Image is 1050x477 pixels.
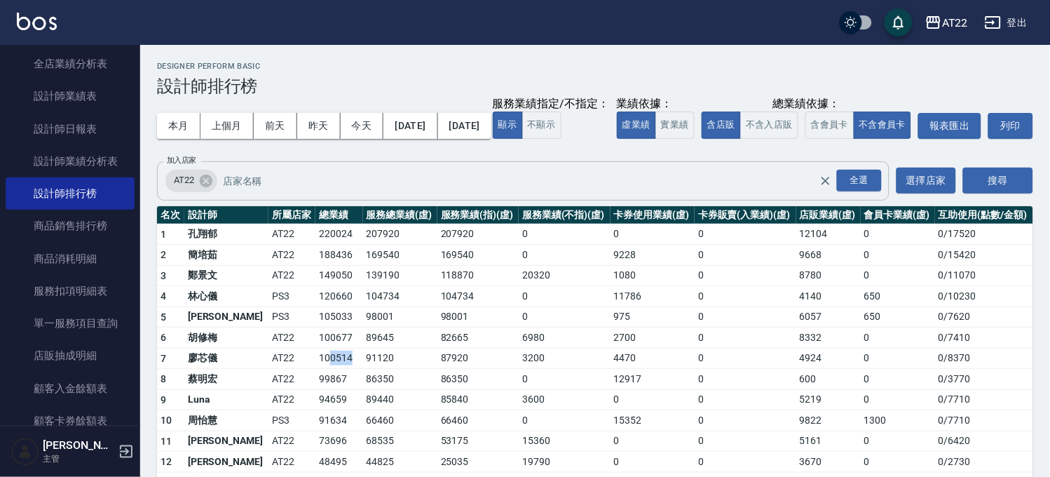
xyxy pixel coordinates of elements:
[363,245,437,266] td: 169540
[11,438,39,466] img: Person
[437,307,519,328] td: 98001
[161,353,166,364] span: 7
[161,415,172,426] span: 10
[184,389,268,410] td: Luna
[157,62,1033,71] h2: Designer Perform Basic
[6,372,135,405] a: 顧客入金餘額表
[805,112,854,139] button: 含會員卡
[861,286,935,307] td: 650
[796,307,861,328] td: 6057
[437,452,519,473] td: 25035
[363,369,437,390] td: 86350
[935,452,1033,473] td: 0 / 2730
[184,369,268,390] td: 蔡明宏
[611,328,695,349] td: 2700
[861,452,935,473] td: 0
[219,168,844,193] input: 店家名稱
[184,245,268,266] td: 簡培茹
[519,265,611,286] td: 20320
[165,173,203,187] span: AT22
[796,265,861,286] td: 8780
[363,389,437,410] td: 89440
[315,328,362,349] td: 100677
[315,431,362,452] td: 73696
[184,265,268,286] td: 鄭景文
[935,431,1033,452] td: 0 / 6420
[161,436,172,447] span: 11
[6,307,135,340] a: 單一服務項目查詢
[315,389,362,410] td: 94659
[6,48,135,80] a: 全店業績分析表
[617,112,656,139] button: 虛業績
[315,410,362,431] td: 91634
[935,224,1033,245] td: 0 / 17520
[695,307,796,328] td: 0
[17,13,57,30] img: Logo
[6,145,135,177] a: 設計師業績分析表
[363,206,437,224] th: 服務總業績(虛)
[268,224,315,245] td: AT22
[988,113,1033,139] button: 列印
[437,410,519,431] td: 66460
[935,328,1033,349] td: 0 / 7410
[611,245,695,266] td: 9228
[522,112,561,139] button: 不顯示
[519,410,611,431] td: 0
[363,431,437,452] td: 68535
[695,286,796,307] td: 0
[935,206,1033,224] th: 互助使用(點數/金額)
[268,307,315,328] td: PS3
[161,373,166,384] span: 8
[254,113,297,139] button: 前天
[6,243,135,275] a: 商品消耗明細
[695,328,796,349] td: 0
[942,14,968,32] div: AT22
[268,452,315,473] td: AT22
[161,290,166,302] span: 4
[184,224,268,245] td: 孔翔郁
[6,113,135,145] a: 設計師日報表
[695,224,796,245] td: 0
[861,348,935,369] td: 0
[184,410,268,431] td: 周怡慧
[437,328,519,349] td: 82665
[268,245,315,266] td: AT22
[184,431,268,452] td: [PERSON_NAME]
[6,80,135,112] a: 設計師業績表
[695,410,796,431] td: 0
[935,245,1033,266] td: 0 / 15420
[184,452,268,473] td: [PERSON_NAME]
[437,348,519,369] td: 87920
[437,224,519,245] td: 207920
[617,97,695,112] div: 業績依據：
[297,113,341,139] button: 昨天
[519,328,611,349] td: 6980
[695,348,796,369] td: 0
[157,206,184,224] th: 名次
[655,112,695,139] button: 實業績
[363,286,437,307] td: 104734
[315,265,362,286] td: 149050
[979,10,1033,36] button: 登出
[611,206,695,224] th: 卡券使用業績(虛)
[796,224,861,245] td: 12104
[861,431,935,452] td: 0
[519,286,611,307] td: 0
[796,286,861,307] td: 4140
[268,369,315,390] td: AT22
[611,307,695,328] td: 975
[341,113,384,139] button: 今天
[935,389,1033,410] td: 0 / 7710
[519,348,611,369] td: 3200
[695,265,796,286] td: 0
[363,348,437,369] td: 91120
[363,410,437,431] td: 66460
[935,286,1033,307] td: 0 / 10230
[184,286,268,307] td: 林心儀
[268,410,315,431] td: PS3
[157,76,1033,96] h3: 設計師排行榜
[796,206,861,224] th: 店販業績(虛)
[6,340,135,372] a: 店販抽成明細
[796,369,861,390] td: 600
[161,332,166,343] span: 6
